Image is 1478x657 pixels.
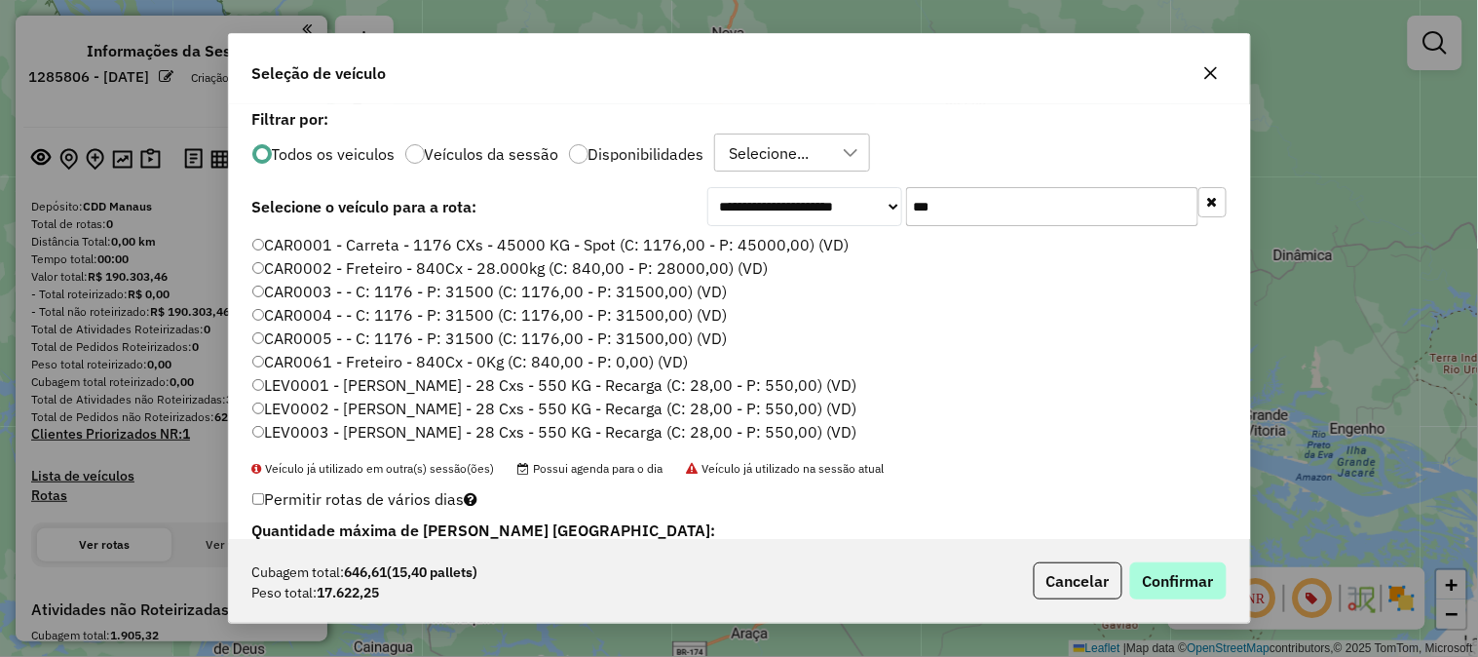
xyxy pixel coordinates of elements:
label: Todos os veiculos [272,146,396,162]
span: Veículo já utilizado na sessão atual [687,461,885,476]
label: CAR0002 - Freteiro - 840Cx - 28.000kg (C: 840,00 - P: 28000,00) (VD) [252,256,769,280]
button: Cancelar [1034,562,1122,599]
label: Disponibilidades [588,146,704,162]
div: Selecione... [723,135,816,172]
label: CAR0003 - - C: 1176 - P: 31500 (C: 1176,00 - P: 31500,00) (VD) [252,280,728,303]
label: LEV0001 - [PERSON_NAME] - 28 Cxs - 550 KG - Recarga (C: 28,00 - P: 550,00) (VD) [252,373,857,397]
button: Confirmar [1130,562,1227,599]
label: CAR0001 - Carreta - 1176 CXs - 45000 KG - Spot (C: 1176,00 - P: 45000,00) (VD) [252,233,850,256]
strong: Selecione o veículo para a rota: [252,197,477,216]
span: Veículo já utilizado em outra(s) sessão(ões) [252,461,495,476]
label: Veículos da sessão [425,146,559,162]
span: Peso total: [252,583,318,603]
span: Cubagem total: [252,562,345,583]
span: Seleção de veículo [252,61,387,85]
label: CAR0005 - - C: 1176 - P: 31500 (C: 1176,00 - P: 31500,00) (VD) [252,327,728,350]
label: LEV0002 - [PERSON_NAME] - 28 Cxs - 550 KG - Recarga (C: 28,00 - P: 550,00) (VD) [252,397,857,420]
label: LEV0003 - [PERSON_NAME] - 28 Cxs - 550 KG - Recarga (C: 28,00 - P: 550,00) (VD) [252,420,857,444]
label: Quantidade máxima de [PERSON_NAME] [GEOGRAPHIC_DATA]: [252,519,894,542]
label: Permitir rotas de vários dias [252,481,478,518]
label: Filtrar por: [252,107,1227,131]
label: CAR0004 - - C: 1176 - P: 31500 (C: 1176,00 - P: 31500,00) (VD) [252,303,728,327]
span: Possui agenda para o dia [518,461,663,476]
label: CAR0061 - Freteiro - 840Cx - 0Kg (C: 840,00 - P: 0,00) (VD) [252,350,689,373]
strong: 646,61 [345,562,478,583]
i: Selecione pelo menos um veículo [464,491,477,507]
strong: 17.622,25 [318,583,380,603]
span: (15,40 pallets) [388,563,478,581]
